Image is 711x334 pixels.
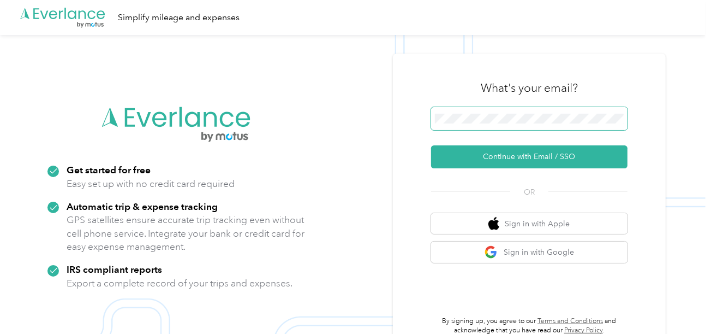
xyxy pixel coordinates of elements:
[488,217,499,231] img: apple logo
[650,273,711,334] iframe: Everlance-gr Chat Button Frame
[485,245,498,259] img: google logo
[510,186,548,198] span: OR
[118,11,240,25] div: Simplify mileage and expenses
[431,242,628,263] button: google logoSign in with Google
[431,213,628,235] button: apple logoSign in with Apple
[431,145,628,168] button: Continue with Email / SSO
[481,80,578,96] h3: What's your email?
[67,201,218,212] strong: Automatic trip & expense tracking
[67,177,235,191] p: Easy set up with no credit card required
[67,213,305,254] p: GPS satellites ensure accurate trip tracking even without cell phone service. Integrate your bank...
[67,277,292,290] p: Export a complete record of your trips and expenses.
[67,263,162,275] strong: IRS compliant reports
[67,164,151,175] strong: Get started for free
[537,317,603,325] a: Terms and Conditions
